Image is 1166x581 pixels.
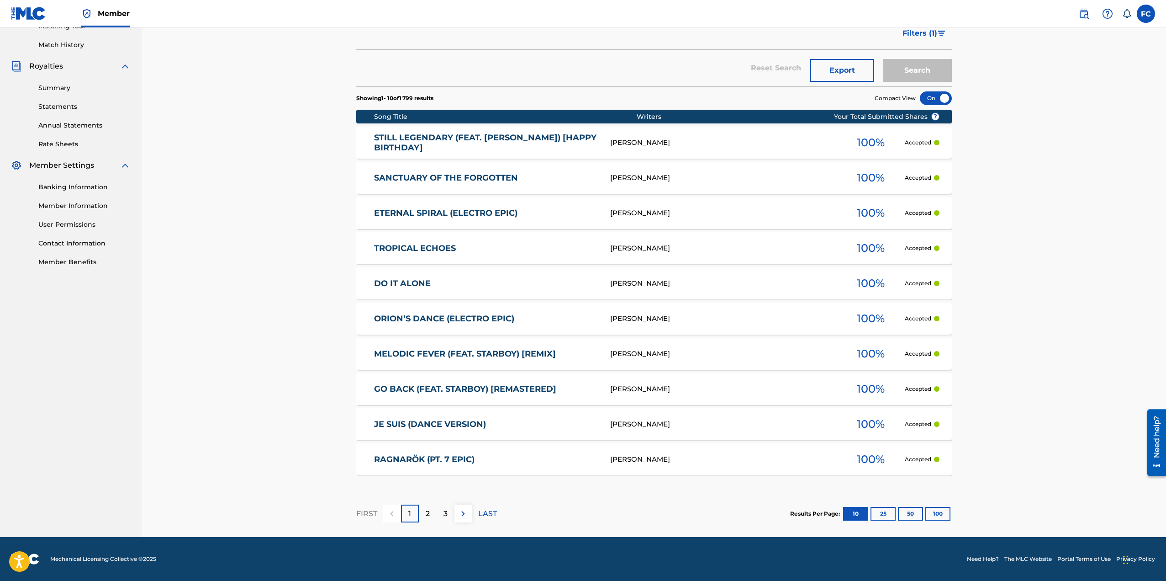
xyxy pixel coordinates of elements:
[478,508,497,519] p: LAST
[1140,405,1166,479] iframe: Resource Center
[905,455,931,464] p: Accepted
[38,257,131,267] a: Member Benefits
[374,419,598,430] a: JE SUIS (DANCE VERSION)
[1057,555,1111,563] a: Portal Terms of Use
[857,240,885,256] span: 100 %
[38,201,131,211] a: Member Information
[905,279,931,288] p: Accepted
[610,278,837,289] div: [PERSON_NAME]
[857,310,885,327] span: 100 %
[11,61,22,72] img: Royalties
[374,133,598,153] a: STILL LEGENDARY (FEAT. [PERSON_NAME]) [HAPPY BIRTHDAY]
[374,173,598,183] a: SANCTUARY OF THE FORGOTTEN
[11,554,39,565] img: logo
[1120,537,1166,581] iframe: Chat Widget
[897,22,952,45] button: Filters (1)
[810,59,874,82] button: Export
[374,314,598,324] a: ORION’S DANCE (ELECTRO EPIC)
[1122,9,1131,18] div: Notifications
[38,239,131,248] a: Contact Information
[11,7,46,20] img: MLC Logo
[1116,555,1155,563] a: Privacy Policy
[610,243,837,254] div: [PERSON_NAME]
[374,243,598,254] a: TROPICAL ECHOES
[1004,555,1052,563] a: The MLC Website
[938,31,945,36] img: filter
[356,94,433,102] p: Showing 1 - 10 of 1 799 results
[458,508,469,519] img: right
[50,555,156,563] span: Mechanical Licensing Collective © 2025
[905,244,931,252] p: Accepted
[29,160,94,171] span: Member Settings
[408,508,411,519] p: 1
[925,507,950,521] button: 100
[843,507,868,521] button: 10
[426,508,430,519] p: 2
[610,138,837,148] div: [PERSON_NAME]
[29,61,63,72] span: Royalties
[610,419,837,430] div: [PERSON_NAME]
[905,420,931,428] p: Accepted
[1078,8,1089,19] img: search
[610,314,837,324] div: [PERSON_NAME]
[1075,5,1093,23] a: Public Search
[38,83,131,93] a: Summary
[905,174,931,182] p: Accepted
[967,555,999,563] a: Need Help?
[857,275,885,292] span: 100 %
[38,220,131,229] a: User Permissions
[38,40,131,50] a: Match History
[38,182,131,192] a: Banking Information
[38,121,131,130] a: Annual Statements
[374,384,598,394] a: GO BACK (FEAT. STARBOY) [REMASTERED]
[1098,5,1117,23] div: Help
[932,113,939,120] span: ?
[81,8,92,19] img: Top Rightsholder
[610,208,837,219] div: [PERSON_NAME]
[637,112,863,122] div: Writers
[374,208,598,219] a: ETERNAL SPIRAL (ELECTRO EPIC)
[857,416,885,432] span: 100 %
[857,134,885,151] span: 100 %
[610,454,837,465] div: [PERSON_NAME]
[905,385,931,393] p: Accepted
[1137,5,1155,23] div: User Menu
[98,8,130,19] span: Member
[1120,537,1166,581] div: Widget de chat
[610,349,837,359] div: [PERSON_NAME]
[857,451,885,468] span: 100 %
[790,510,842,518] p: Results Per Page:
[374,454,598,465] a: RAGNARÖK (PT. 7 EPIC)
[898,507,923,521] button: 50
[905,350,931,358] p: Accepted
[120,160,131,171] img: expand
[905,209,931,217] p: Accepted
[905,314,931,323] p: Accepted
[857,205,885,221] span: 100 %
[38,139,131,149] a: Rate Sheets
[1102,8,1113,19] img: help
[857,170,885,186] span: 100 %
[11,160,22,171] img: Member Settings
[374,278,598,289] a: DO IT ALONE
[857,346,885,362] span: 100 %
[374,349,598,359] a: MELODIC FEVER (FEAT. STARBOY) [REMIX]
[38,102,131,112] a: Statements
[834,112,939,122] span: Your Total Submitted Shares
[902,28,937,39] span: Filters ( 1 )
[857,381,885,397] span: 100 %
[120,61,131,72] img: expand
[610,173,837,183] div: [PERSON_NAME]
[443,508,448,519] p: 3
[905,139,931,147] p: Accepted
[1123,546,1129,574] div: Glisser
[875,94,916,102] span: Compact View
[356,508,377,519] p: FIRST
[610,384,837,394] div: [PERSON_NAME]
[871,507,896,521] button: 25
[374,112,637,122] div: Song Title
